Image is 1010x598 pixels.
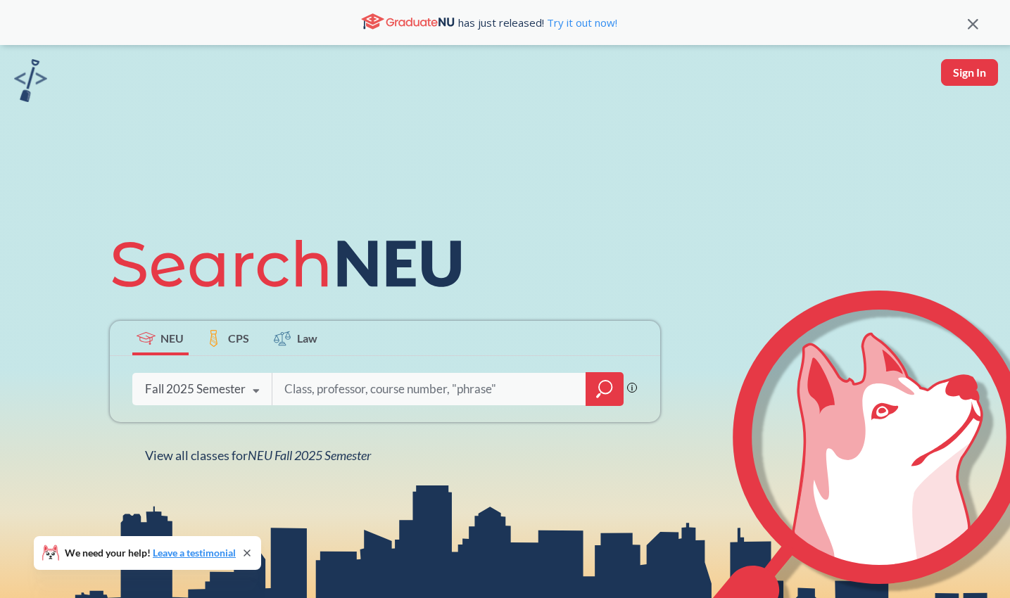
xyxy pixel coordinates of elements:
span: Law [297,330,317,346]
input: Class, professor, course number, "phrase" [283,374,576,404]
span: We need your help! [65,548,236,558]
svg: magnifying glass [596,379,613,399]
img: sandbox logo [14,59,47,102]
a: sandbox logo [14,59,47,106]
div: Fall 2025 Semester [145,381,246,397]
span: NEU [160,330,184,346]
span: CPS [228,330,249,346]
button: Sign In [941,59,998,86]
span: has just released! [458,15,617,30]
a: Leave a testimonial [153,547,236,559]
span: NEU Fall 2025 Semester [248,447,371,463]
div: magnifying glass [586,372,624,406]
span: View all classes for [145,447,371,463]
a: Try it out now! [544,15,617,30]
